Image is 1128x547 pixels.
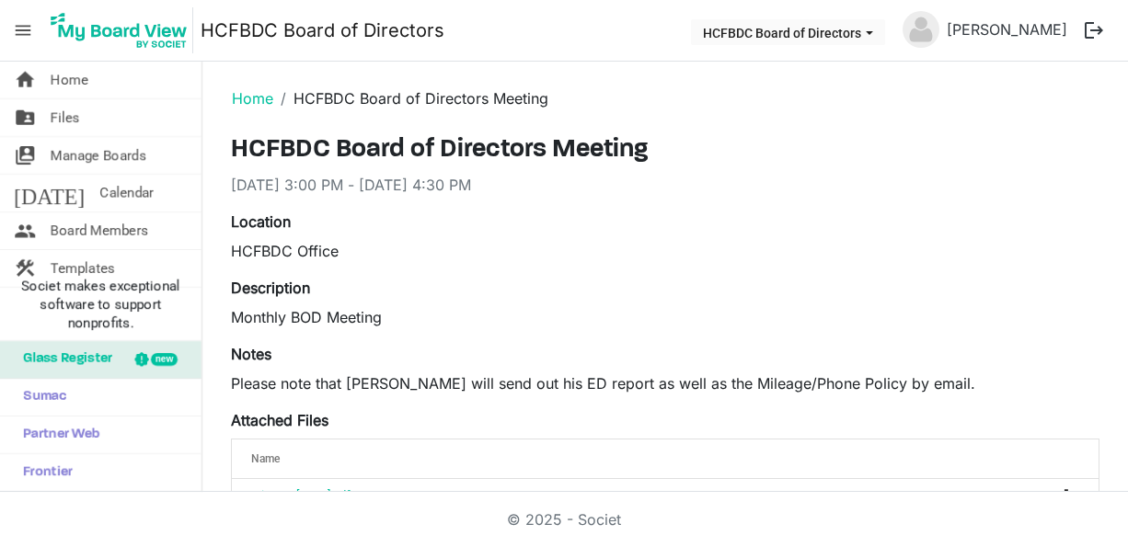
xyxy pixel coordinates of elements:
span: Frontier [14,454,73,491]
span: [DATE] [14,175,85,211]
span: Calendar [99,175,154,211]
span: Partner Web [14,416,100,453]
span: people [14,212,36,249]
a: Home [232,89,273,108]
span: Home [51,62,88,98]
img: My Board View Logo [45,7,193,53]
span: Board Members [51,212,148,249]
span: Glass Register [14,341,112,378]
button: HCFBDC Board of Directors dropdownbutton [691,19,885,45]
a: HCFBDC Board of Directors [201,12,444,49]
label: Description [231,277,310,299]
td: is Command column column header [984,479,1099,512]
h3: HCFBDC Board of Directors Meeting [231,135,1099,166]
label: Notes [231,343,271,365]
button: Download [1053,483,1079,508]
p: Please note that [PERSON_NAME] will send out his ED report as well as the Mileage/Phone Policy by... [231,372,1099,394]
a: [PERSON_NAME] [939,11,1075,48]
span: Sumac [14,379,66,416]
span: switch_account [14,137,36,174]
li: HCFBDC Board of Directors Meeting [273,87,548,109]
span: home [14,62,36,98]
span: construction [14,250,36,287]
button: logout [1075,11,1113,50]
span: folder_shared [14,99,36,136]
span: menu [6,13,40,48]
span: Manage Boards [51,137,146,174]
span: Societ makes exceptional software to support nonprofits. [8,277,193,332]
span: Files [51,99,80,136]
img: no-profile-picture.svg [903,11,939,48]
a: My Board View Logo [45,7,201,53]
p: Monthly BOD Meeting [231,306,1099,328]
a: Minutes [DATE].pdf [251,488,351,502]
div: HCFBDC Office [231,240,1099,262]
span: Name [251,452,280,465]
td: Minutes August 2025.pdf is template cell column header Name [232,479,984,512]
label: Attached Files [231,409,328,431]
div: new [151,353,178,366]
a: © 2025 - Societ [507,510,621,529]
div: [DATE] 3:00 PM - [DATE] 4:30 PM [231,174,1099,196]
label: Location [231,211,291,233]
span: Templates [51,250,115,287]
